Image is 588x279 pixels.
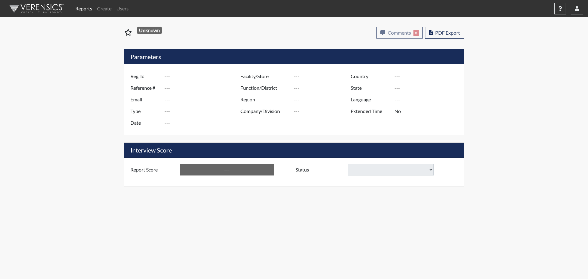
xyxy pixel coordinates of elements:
label: Report Score [126,164,180,175]
input: --- [394,105,462,117]
label: State [346,82,394,94]
input: --- [294,82,352,94]
input: --- [294,105,352,117]
h5: Parameters [124,49,464,64]
label: Date [126,117,164,129]
input: --- [394,94,462,105]
label: Type [126,105,164,117]
input: --- [180,164,274,175]
span: Unknown [137,27,162,34]
a: Reports [73,2,95,15]
div: Document a decision to hire or decline a candiate [291,164,462,175]
label: Function/District [236,82,294,94]
input: --- [164,70,242,82]
span: PDF Export [435,30,460,36]
label: Country [346,70,394,82]
label: Facility/Store [236,70,294,82]
input: --- [164,82,242,94]
input: --- [164,105,242,117]
input: --- [294,70,352,82]
input: --- [394,82,462,94]
label: Reg. Id [126,70,164,82]
label: Status [291,164,348,175]
label: Extended Time [346,105,394,117]
input: --- [164,117,242,129]
label: Company/Division [236,105,294,117]
input: --- [294,94,352,105]
span: 0 [413,30,419,36]
label: Region [236,94,294,105]
label: Reference # [126,82,164,94]
label: Email [126,94,164,105]
a: Users [114,2,131,15]
button: PDF Export [425,27,464,39]
span: Comments [388,30,411,36]
button: Comments0 [376,27,423,39]
h5: Interview Score [124,143,464,158]
a: Create [95,2,114,15]
input: --- [164,94,242,105]
label: Language [346,94,394,105]
input: --- [394,70,462,82]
